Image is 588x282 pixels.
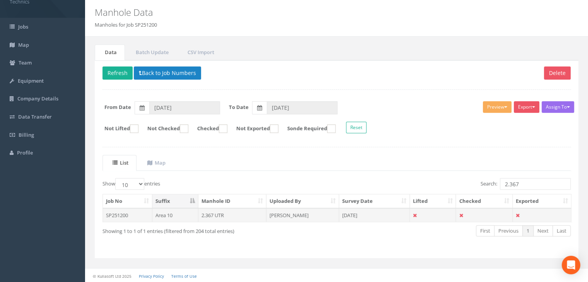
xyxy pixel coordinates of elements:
h2: Manhole Data [95,7,496,17]
a: First [476,225,494,236]
th: Job No: activate to sort column ascending [103,194,152,208]
button: Refresh [102,66,133,80]
uib-tab-heading: Map [147,159,165,166]
a: Privacy Policy [139,274,164,279]
label: Not Lifted [97,124,138,133]
input: To Date [267,101,337,114]
div: Showing 1 to 1 of 1 entries (filtered from 204 total entries) [102,224,291,235]
select: Showentries [115,178,144,190]
th: Manhole ID: activate to sort column ascending [198,194,267,208]
a: List [102,155,136,171]
td: SP251200 [103,208,152,222]
th: Survey Date: activate to sort column ascending [339,194,410,208]
th: Checked: activate to sort column ascending [456,194,513,208]
small: © Kullasoft Ltd 2025 [93,274,131,279]
uib-tab-heading: List [112,159,128,166]
a: Data [95,44,125,60]
span: Company Details [17,95,58,102]
button: Preview [483,101,511,113]
input: From Date [149,101,220,114]
button: Back to Job Numbers [134,66,201,80]
td: 2.367 UTR [198,208,267,222]
a: Previous [494,225,523,236]
label: Sonde Required [280,124,336,133]
a: Batch Update [126,44,177,60]
label: Checked [189,124,227,133]
span: Team [19,59,32,66]
span: Jobs [18,23,28,30]
label: To Date [229,104,249,111]
th: Lifted: activate to sort column ascending [410,194,456,208]
td: [DATE] [339,208,410,222]
label: Not Exported [228,124,278,133]
button: Reset [346,122,366,133]
label: Search: [481,178,571,190]
label: Show entries [102,178,160,190]
span: Map [18,41,29,48]
a: Next [533,225,553,236]
span: Data Transfer [18,113,52,120]
td: [PERSON_NAME] [266,208,339,222]
label: From Date [104,104,131,111]
th: Suffix: activate to sort column descending [152,194,198,208]
button: Assign To [542,101,574,113]
button: Delete [544,66,571,80]
span: Equipment [18,77,44,84]
a: Terms of Use [171,274,197,279]
input: Search: [500,178,571,190]
a: CSV Import [177,44,222,60]
li: Manholes for Job SP251200 [95,21,157,29]
div: Open Intercom Messenger [562,256,580,274]
label: Not Checked [140,124,188,133]
td: Area 10 [152,208,198,222]
a: 1 [522,225,533,236]
th: Exported: activate to sort column ascending [513,194,571,208]
button: Export [514,101,539,113]
th: Uploaded By: activate to sort column ascending [266,194,339,208]
span: Profile [17,149,33,156]
span: Billing [19,131,34,138]
a: Map [137,155,174,171]
a: Last [552,225,571,236]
